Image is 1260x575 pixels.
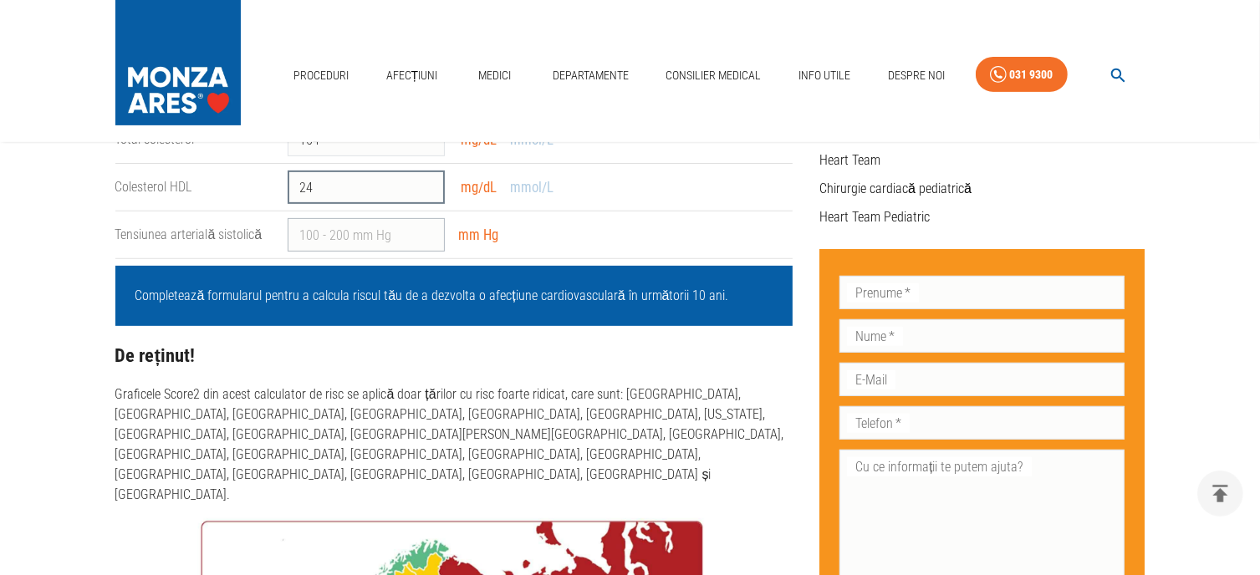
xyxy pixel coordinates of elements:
[659,59,768,93] a: Consilier Medical
[819,209,930,225] a: Heart Team Pediatric
[792,59,857,93] a: Info Utile
[288,218,445,252] input: 100 - 200 mm Hg
[288,170,445,204] input: 0 - 60 mg/dL
[468,59,522,93] a: Medici
[505,176,559,200] button: mmol/L
[1197,471,1243,516] button: delete
[546,59,635,93] a: Departamente
[819,181,972,196] a: Chirurgie cardiacă pediatrică
[115,226,263,242] label: Tensiunea arterială sistolică
[976,57,1068,93] a: 031 9300
[380,59,445,93] a: Afecțiuni
[115,345,793,366] h3: De reținut!
[1010,64,1053,85] div: 031 9300
[819,152,880,168] a: Heart Team
[287,59,355,93] a: Proceduri
[135,286,773,306] p: Completează formularul pentru a calcula riscul tău de a dezvolta o afecțiune cardiovasculară în u...
[115,179,192,195] label: Colesterol HDL
[881,59,951,93] a: Despre Noi
[115,384,793,505] p: Graficele Score2 din acest calculator de risc se aplică doar țărilor cu risc foarte ridicat, care...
